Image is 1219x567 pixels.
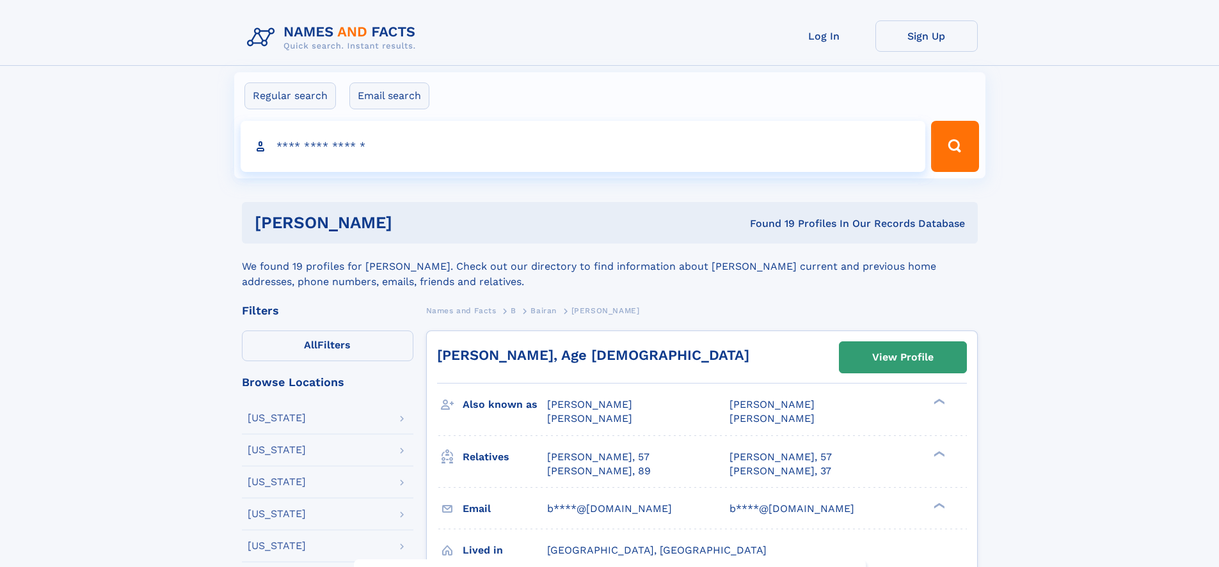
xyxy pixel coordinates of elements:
[547,412,632,424] span: [PERSON_NAME]
[729,412,815,424] span: [PERSON_NAME]
[248,445,306,455] div: [US_STATE]
[930,398,946,406] div: ❯
[547,544,767,556] span: [GEOGRAPHIC_DATA], [GEOGRAPHIC_DATA]
[241,121,926,172] input: search input
[248,541,306,551] div: [US_STATE]
[511,302,516,318] a: B
[463,394,547,416] h3: Also known as
[463,498,547,520] h3: Email
[242,330,413,361] label: Filters
[242,244,978,290] div: We found 19 profiles for [PERSON_NAME]. Check out our directory to find information about [PERSON...
[547,398,632,410] span: [PERSON_NAME]
[248,509,306,519] div: [US_STATE]
[248,413,306,423] div: [US_STATE]
[872,343,934,372] div: View Profile
[437,347,749,363] a: [PERSON_NAME], Age [DEMOGRAPHIC_DATA]
[930,501,946,509] div: ❯
[729,450,832,464] a: [PERSON_NAME], 57
[248,477,306,487] div: [US_STATE]
[349,82,429,109] label: Email search
[242,20,426,55] img: Logo Names and Facts
[840,342,966,373] a: View Profile
[242,377,413,388] div: Browse Locations
[530,302,557,318] a: Bairan
[255,215,571,231] h1: [PERSON_NAME]
[530,306,557,315] span: Bairan
[547,464,651,478] a: [PERSON_NAME], 89
[426,302,497,318] a: Names and Facts
[511,306,516,315] span: B
[242,305,413,316] div: Filters
[547,450,649,464] a: [PERSON_NAME], 57
[729,398,815,410] span: [PERSON_NAME]
[304,339,317,351] span: All
[244,82,336,109] label: Regular search
[773,20,875,52] a: Log In
[875,20,978,52] a: Sign Up
[571,217,965,231] div: Found 19 Profiles In Our Records Database
[729,464,831,478] a: [PERSON_NAME], 37
[571,306,640,315] span: [PERSON_NAME]
[930,449,946,458] div: ❯
[463,446,547,468] h3: Relatives
[931,121,978,172] button: Search Button
[463,540,547,561] h3: Lived in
